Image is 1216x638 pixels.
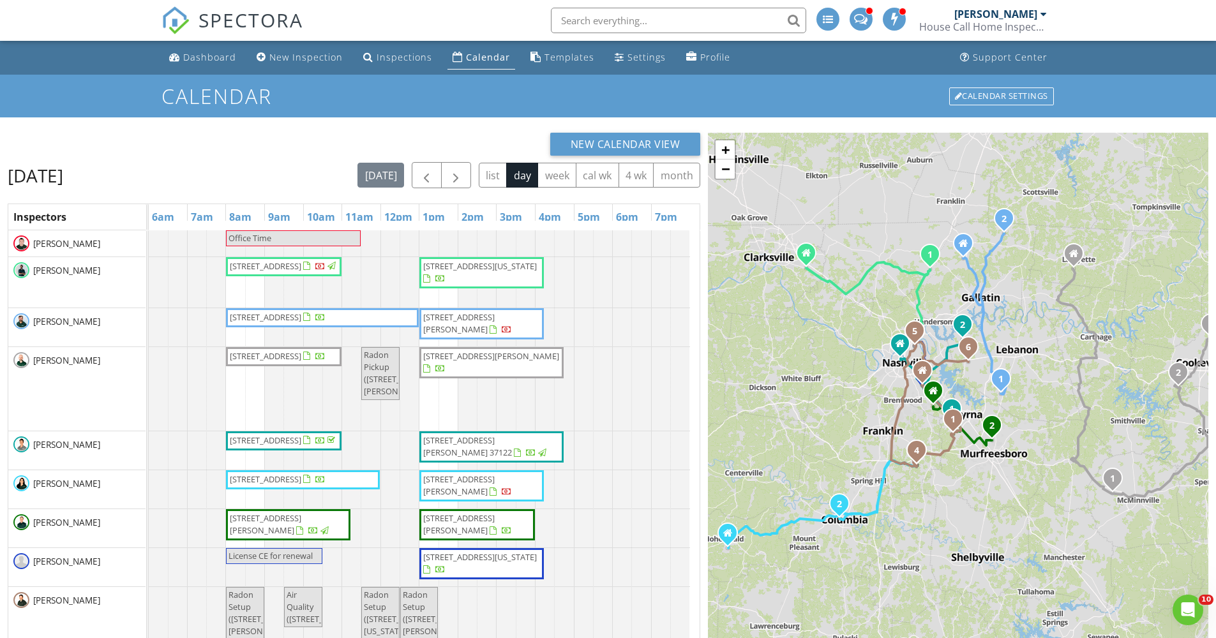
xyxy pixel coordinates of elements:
[31,555,103,568] span: [PERSON_NAME]
[161,6,190,34] img: The Best Home Inspection Software - Spectora
[989,422,995,431] i: 2
[1004,218,1012,226] div: 732 Fairfield Rd , Westmoreland, TN 37186
[551,8,806,33] input: Search everything...
[423,350,559,362] span: [STREET_ADDRESS][PERSON_NAME]
[230,311,301,323] span: [STREET_ADDRESS]
[149,207,177,227] a: 6am
[161,85,1055,107] h1: Calendar
[423,473,495,497] span: [STREET_ADDRESS][PERSON_NAME]
[953,419,961,426] div: 911 Caywood Rd , Smyrna, TN 37167
[304,207,338,227] a: 10am
[226,207,255,227] a: 8am
[992,425,1000,433] div: 2651 James Edmon Ct , Murfreesboro, TN 37129
[998,375,1003,384] i: 1
[230,260,301,272] span: [STREET_ADDRESS]
[441,162,471,188] button: Next day
[700,51,730,63] div: Profile
[199,6,303,33] span: SPECTORA
[230,473,301,485] span: [STREET_ADDRESS]
[949,405,954,414] i: 1
[403,589,477,637] span: Radon Setup ([STREET_ADDRESS] [PERSON_NAME])
[31,264,103,277] span: [PERSON_NAME]
[973,51,1047,63] div: Support Center
[13,553,29,569] img: default-user-f0147aede5fd5fa78ca7ade42f37bd4542148d508eef1c3d3ea960f66861d68b.jpg
[13,313,29,329] img: darrell.png
[1074,253,1081,261] div: 2937 Hartsville Rd, Lafayette TN 37083
[948,86,1055,107] a: Calendar Settings
[229,550,313,561] span: License CE for renewal
[423,434,512,458] span: [STREET_ADDRESS] [PERSON_NAME] 37122
[423,512,495,536] span: [STREET_ADDRESS][PERSON_NAME]
[728,533,735,540] div: 602 Swiss Colony Rd, Hohenwald TN 38462
[627,51,666,63] div: Settings
[963,243,971,251] div: 1010 Larkspur Meadows Ln, Portland TN 37148
[497,207,525,227] a: 3pm
[968,346,976,354] div: 3014 Kingston Cir N , Mt. Juliet, TN 37122
[1002,215,1007,224] i: 2
[1199,595,1213,605] span: 10
[13,352,29,368] img: mark.png
[806,253,814,260] div: 3512 Smith Brothers Lane, Clarksville TN 37043
[613,207,642,227] a: 6pm
[419,207,448,227] a: 1pm
[716,159,735,179] a: Zoom out
[900,343,908,351] div: 1350 Rosa L Parks Blvd Apt 401, Nashville TN 37208
[930,254,938,262] div: 3045 Ventura Ave LOT 102, White House, TN 37188
[952,408,959,416] div: 4289 Grapevine Loop , Smyrna, TN 37167
[458,207,487,227] a: 2pm
[544,51,594,63] div: Templates
[265,207,294,227] a: 9am
[447,46,515,70] a: Calendar
[230,434,301,446] span: [STREET_ADDRESS]
[8,163,63,188] h2: [DATE]
[915,330,922,338] div: 906 Virginia Ave , Nashville, TN 37216
[423,551,537,563] span: [STREET_ADDRESS][US_STATE]
[183,51,236,63] div: Dashboard
[1001,378,1009,386] div: 640 Vesta Rd , Lebanon, TN 37090
[716,140,735,159] a: Zoom in
[922,370,930,378] div: 301 S Perimeter Park Dr #100, Nashville TN 37211
[927,251,933,260] i: 1
[550,133,701,156] button: New Calendar View
[31,237,103,250] span: [PERSON_NAME]
[13,475,29,491] img: stefanie.png
[917,450,924,457] div: 8513 Heirloom Blvd , College Grove, TN 37046
[537,163,576,188] button: week
[1110,475,1115,484] i: 1
[31,594,103,607] span: [PERSON_NAME]
[610,46,671,70] a: Settings
[342,207,377,227] a: 11am
[574,207,603,227] a: 5pm
[479,163,507,188] button: list
[963,324,970,332] div: 219 Pin High Dr , Mt. Juliet, TN 37122
[912,327,917,336] i: 5
[1173,595,1203,625] iframe: Intercom live chat
[13,235,29,251] img: isaac.png
[955,46,1053,70] a: Support Center
[31,438,103,451] span: [PERSON_NAME]
[1113,478,1120,486] div: 220 Remington Lane Lot 6, Smithville, TN 37166
[13,592,29,608] img: greg.png
[525,46,599,70] a: Templates
[31,354,103,367] span: [PERSON_NAME]
[13,262,29,278] img: adam_.png
[919,20,1047,33] div: House Call Home Inspection & Pest Control
[837,500,842,509] i: 2
[619,163,654,188] button: 4 wk
[377,51,432,63] div: Inspections
[652,207,680,227] a: 7pm
[161,17,303,44] a: SPECTORA
[229,589,303,637] span: Radon Setup ([STREET_ADDRESS][PERSON_NAME])
[576,163,619,188] button: cal wk
[412,162,442,188] button: Previous day
[536,207,564,227] a: 4pm
[364,589,438,637] span: Radon Setup ([STREET_ADDRESS][US_STATE])
[13,210,66,224] span: Inspectors
[357,163,404,188] button: [DATE]
[230,350,301,362] span: [STREET_ADDRESS]
[966,343,971,352] i: 6
[914,447,919,456] i: 4
[31,315,103,328] span: [PERSON_NAME]
[381,207,416,227] a: 12pm
[466,51,510,63] div: Calendar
